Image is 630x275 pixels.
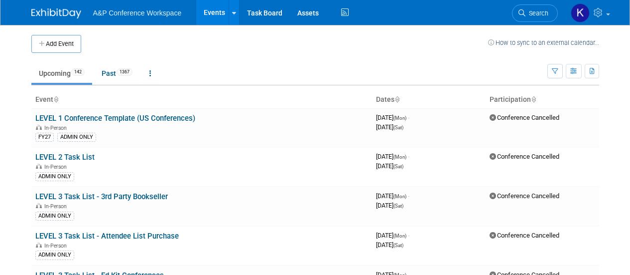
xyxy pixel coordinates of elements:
[376,202,403,209] span: [DATE]
[490,192,559,200] span: Conference Cancelled
[44,243,70,249] span: In-Person
[35,192,168,201] a: LEVEL 3 Task List - 3rd Party Bookseller
[486,91,599,108] th: Participation
[393,164,403,169] span: (Sat)
[408,114,409,121] span: -
[36,203,42,208] img: In-Person Event
[31,8,81,18] img: ExhibitDay
[44,203,70,210] span: In-Person
[376,123,403,131] span: [DATE]
[393,233,406,239] span: (Mon)
[53,95,58,103] a: Sort by Event Name
[393,203,403,209] span: (Sat)
[512,4,558,22] a: Search
[376,162,403,170] span: [DATE]
[31,64,92,83] a: Upcoming142
[376,241,403,249] span: [DATE]
[35,251,74,260] div: ADMIN ONLY
[531,95,536,103] a: Sort by Participation Type
[35,133,54,142] div: FY27
[393,154,406,160] span: (Mon)
[31,35,81,53] button: Add Event
[525,9,548,17] span: Search
[35,153,95,162] a: LEVEL 2 Task List
[93,9,182,17] span: A&P Conference Workspace
[376,192,409,200] span: [DATE]
[393,115,406,121] span: (Mon)
[376,153,409,160] span: [DATE]
[490,232,559,239] span: Conference Cancelled
[376,114,409,121] span: [DATE]
[35,212,74,221] div: ADMIN ONLY
[393,125,403,130] span: (Sat)
[36,243,42,248] img: In-Person Event
[71,68,85,76] span: 142
[393,243,403,248] span: (Sat)
[36,125,42,130] img: In-Person Event
[408,153,409,160] span: -
[117,68,132,76] span: 1367
[376,232,409,239] span: [DATE]
[394,95,399,103] a: Sort by Start Date
[35,172,74,181] div: ADMIN ONLY
[35,114,195,123] a: LEVEL 1 Conference Template (US Conferences)
[94,64,140,83] a: Past1367
[571,3,590,22] img: Kate Hunneyball
[372,91,486,108] th: Dates
[31,91,372,108] th: Event
[393,194,406,199] span: (Mon)
[35,232,179,241] a: LEVEL 3 Task List - Attendee List Purchase
[408,232,409,239] span: -
[36,164,42,169] img: In-Person Event
[490,153,559,160] span: Conference Cancelled
[488,39,599,46] a: How to sync to an external calendar...
[57,133,96,142] div: ADMIN ONLY
[490,114,559,121] span: Conference Cancelled
[44,125,70,131] span: In-Person
[44,164,70,170] span: In-Person
[408,192,409,200] span: -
